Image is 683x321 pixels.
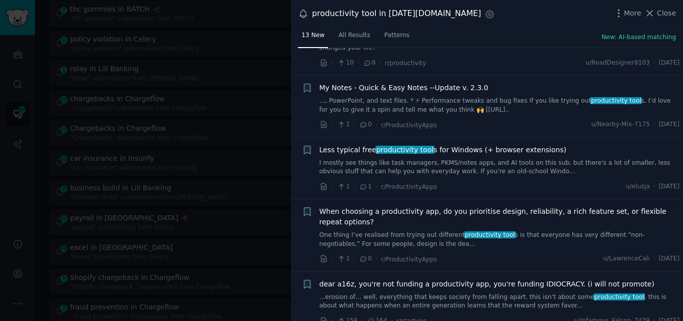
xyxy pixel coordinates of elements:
span: All Results [338,31,370,40]
span: r/ProductivityApps [381,256,437,263]
div: productivity tool in [DATE][DOMAIN_NAME] [312,8,481,20]
a: When choosing a productivity app, do you prioritise design, reliability, a rich feature set, or f... [319,206,680,227]
a: ...erosion of… well, everything that keeps society from falling apart. this isn’t about someprodu... [319,293,680,310]
span: r/productivity [385,60,426,67]
span: 1 [337,182,349,191]
span: · [375,181,377,192]
span: · [653,182,655,191]
span: 0 [359,254,371,263]
span: · [653,59,655,68]
span: · [379,58,381,68]
a: Less typical freeproductivity tools for Windows (+ browser extensions) [319,145,566,155]
span: 0 [359,120,371,129]
span: [DATE] [659,182,679,191]
span: u/eluzja [626,182,650,191]
span: productivity tool [375,146,434,154]
button: More [613,8,641,19]
span: · [331,254,333,264]
span: Patterns [384,31,409,40]
span: 1 [337,254,349,263]
span: productivity tool [590,97,642,104]
span: 1 [359,182,371,191]
span: r/ProductivityApps [381,183,437,190]
span: · [653,120,655,129]
span: · [331,58,333,68]
span: 13 New [301,31,324,40]
a: dear a16z, you're not funding a productivity app, you're funding IDIOCRACY. (i will not promote) [319,279,654,289]
button: Close [644,8,676,19]
span: [DATE] [659,254,679,263]
span: Less typical free s for Windows (+ browser extensions) [319,145,566,155]
span: 8 [363,59,375,68]
a: 13 New [298,28,328,48]
span: [DATE] [659,120,679,129]
a: Patterns [381,28,413,48]
span: · [353,181,355,192]
span: u/LawrenceCali [603,254,649,263]
span: · [375,254,377,264]
span: [DATE] [659,59,679,68]
span: 10 [337,59,353,68]
span: · [331,181,333,192]
span: · [653,254,655,263]
span: · [375,120,377,130]
span: u/Nearby-Mix-7175 [591,120,649,129]
button: New: AI-based matching [601,33,676,42]
a: My Notes - Quick & Easy Notes --Update v. 2.3.0 [319,83,488,93]
span: 1 [337,120,349,129]
span: productivity tool [593,293,645,300]
span: More [624,8,641,19]
span: · [353,254,355,264]
a: All Results [335,28,373,48]
span: · [331,120,333,130]
span: r/ProductivityApps [381,122,437,129]
a: I mostly see things like task managers, PKMS/notes apps, and AI tools on this sub, but there's a ... [319,159,680,176]
span: u/ReadDesigner8103 [585,59,650,68]
span: Close [657,8,676,19]
a: One thing I’ve realised from trying out differentproductivity tools is that everyone has very dif... [319,231,680,248]
span: · [353,120,355,130]
span: · [357,58,359,68]
a: ..., PowerPoint, and text files. * ⚡ Performance tweaks and bug fixes If you like trying outprodu... [319,97,680,114]
span: productivity tool [464,231,516,238]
